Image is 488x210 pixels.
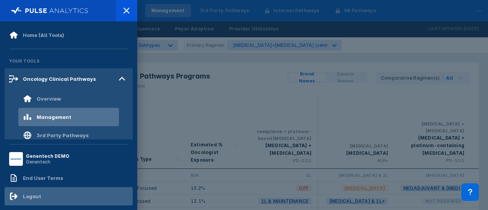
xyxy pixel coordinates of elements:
a: End User Terms [5,169,133,187]
img: menu button [11,154,21,164]
div: Overview [37,96,61,102]
a: 3rd Party Pathways [5,126,133,144]
div: Logout [23,193,41,199]
div: End User Terms [23,175,63,181]
div: Genentech [26,159,69,165]
div: Your Tools [5,54,133,68]
div: 3rd Party Pathways [37,132,88,138]
a: Management [5,108,133,126]
div: Management [37,114,71,120]
a: Overview [5,90,133,108]
div: Contact Support [461,183,479,201]
div: Home (All Tools) [23,32,64,38]
div: Oncology Clinical Pathways [23,76,96,82]
a: Home (All Tools) [5,26,133,44]
div: Genentech DEMO [26,153,69,159]
img: pulse-logo-full-white.svg [11,5,88,16]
